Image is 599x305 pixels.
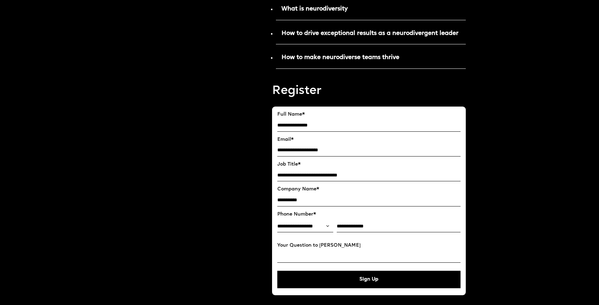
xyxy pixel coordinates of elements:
label: Phone Number [277,212,461,217]
label: Job Title [277,162,461,167]
strong: How to make neurodiverse teams thrive [281,55,399,60]
strong: How to drive exceptional results as a neurodivergent leader [281,30,458,36]
label: Company Name [277,187,461,192]
label: Full Name [277,112,461,117]
p: Register [272,83,466,100]
label: Your Question to [PERSON_NAME] [277,243,461,248]
label: Email [277,137,461,143]
strong: What is neurodiversity [281,6,348,12]
button: Sign Up [277,271,461,288]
